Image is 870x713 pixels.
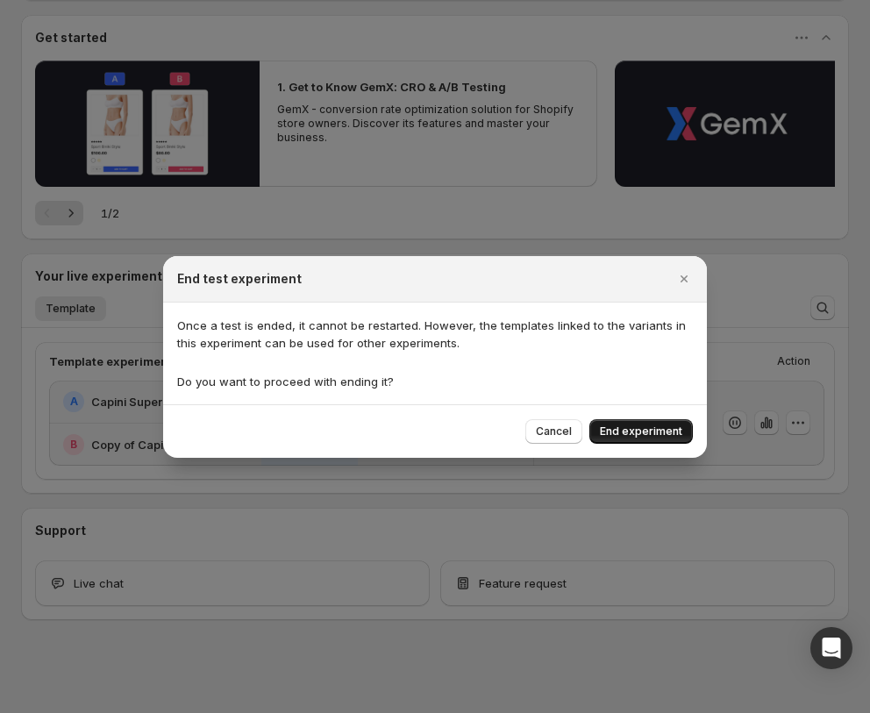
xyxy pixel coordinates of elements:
[600,424,682,438] span: End experiment
[589,419,693,444] button: End experiment
[177,317,693,352] p: Once a test is ended, it cannot be restarted. However, the templates linked to the variants in th...
[525,419,582,444] button: Cancel
[536,424,572,438] span: Cancel
[672,267,696,291] button: Close
[177,270,302,288] h2: End test experiment
[177,373,693,390] p: Do you want to proceed with ending it?
[810,627,852,669] div: Open Intercom Messenger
